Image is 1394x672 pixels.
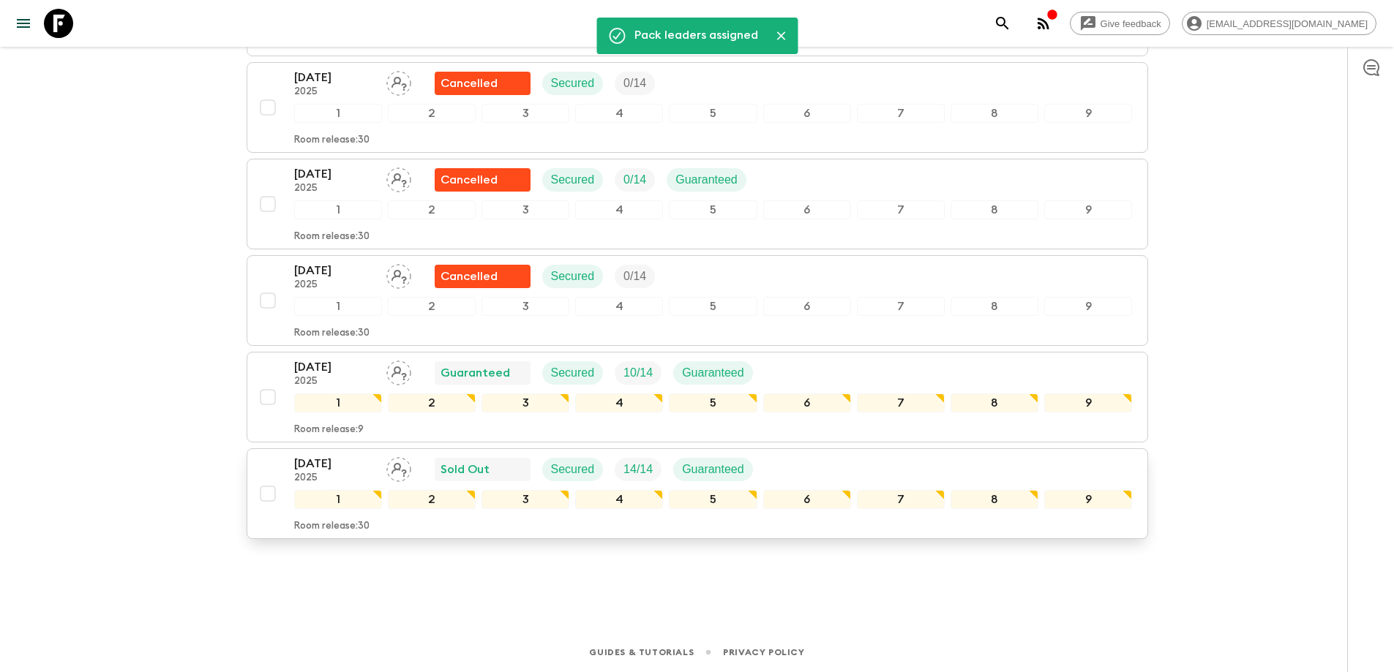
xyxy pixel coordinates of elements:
div: 6 [763,200,851,219]
span: Assign pack leader [386,268,411,280]
p: [DATE] [294,262,375,279]
p: Guaranteed [682,461,744,478]
div: 8 [951,490,1038,509]
div: 3 [481,490,569,509]
button: Close [770,25,792,47]
div: 1 [294,200,382,219]
p: Room release: 30 [294,521,370,532]
div: 4 [575,297,663,316]
p: Guaranteed [682,364,744,382]
p: 0 / 14 [623,171,646,189]
p: Guaranteed [441,364,510,382]
div: 2 [388,104,476,123]
div: 6 [763,297,851,316]
p: [DATE] [294,165,375,183]
p: Guaranteed [675,171,738,189]
div: Secured [542,265,604,288]
span: Assign pack leader [386,461,411,473]
div: 9 [1044,490,1132,509]
button: search adventures [988,9,1017,38]
div: 9 [1044,104,1132,123]
p: 2025 [294,376,375,388]
div: 9 [1044,200,1132,219]
p: 2025 [294,279,375,291]
div: 1 [294,104,382,123]
div: 1 [294,490,382,509]
div: Secured [542,361,604,385]
div: 9 [1044,297,1132,316]
div: 6 [763,104,851,123]
div: 3 [481,297,569,316]
a: Privacy Policy [723,644,804,660]
div: Trip Fill [615,168,655,192]
div: Flash Pack cancellation [435,72,531,95]
div: 7 [857,200,945,219]
div: 5 [669,393,757,412]
div: Secured [542,168,604,192]
div: 7 [857,297,945,316]
div: 5 [669,104,757,123]
div: Flash Pack cancellation [435,265,531,288]
p: [DATE] [294,358,375,376]
a: Give feedback [1070,12,1170,35]
div: 1 [294,393,382,412]
div: 7 [857,490,945,509]
p: 2025 [294,472,375,484]
div: 4 [575,104,663,123]
div: [EMAIL_ADDRESS][DOMAIN_NAME] [1182,12,1376,35]
div: Trip Fill [615,72,655,95]
div: 7 [857,393,945,412]
p: 14 / 14 [623,461,653,478]
p: 10 / 14 [623,364,653,382]
div: Trip Fill [615,361,662,385]
div: 8 [951,200,1038,219]
div: 8 [951,393,1038,412]
p: Secured [551,75,595,92]
div: 5 [669,200,757,219]
p: Cancelled [441,171,498,189]
div: 4 [575,393,663,412]
div: 5 [669,490,757,509]
div: 9 [1044,393,1132,412]
div: 2 [388,297,476,316]
div: 4 [575,490,663,509]
div: 1 [294,297,382,316]
span: Assign pack leader [386,75,411,87]
p: Room release: 30 [294,328,370,339]
p: 2025 [294,183,375,195]
button: [DATE]2025Assign pack leaderFlash Pack cancellationSecuredTrip Fill123456789Room release:30 [247,62,1148,153]
div: 6 [763,490,851,509]
p: 0 / 14 [623,268,646,285]
button: [DATE]2025Assign pack leaderFlash Pack cancellationSecuredTrip Fill123456789Room release:30 [247,255,1148,346]
div: 8 [951,104,1038,123]
div: 2 [388,200,476,219]
span: Give feedback [1093,18,1169,29]
p: Secured [551,268,595,285]
a: Guides & Tutorials [589,644,694,660]
div: 5 [669,297,757,316]
div: 2 [388,393,476,412]
div: 4 [575,200,663,219]
p: Cancelled [441,268,498,285]
p: Cancelled [441,75,498,92]
div: 8 [951,297,1038,316]
span: Assign pack leader [386,365,411,377]
span: Assign pack leader [386,172,411,184]
p: 2025 [294,86,375,98]
button: [DATE]2025Assign pack leaderSold OutSecuredTrip FillGuaranteed123456789Room release:30 [247,448,1148,539]
p: Room release: 30 [294,231,370,243]
button: menu [9,9,38,38]
p: [DATE] [294,455,375,472]
div: 2 [388,490,476,509]
p: Secured [551,461,595,478]
p: Sold Out [441,461,490,478]
div: 3 [481,104,569,123]
p: 0 / 14 [623,75,646,92]
p: Secured [551,171,595,189]
div: 3 [481,393,569,412]
p: Room release: 30 [294,135,370,146]
div: Pack leaders assigned [634,22,758,50]
span: [EMAIL_ADDRESS][DOMAIN_NAME] [1199,18,1376,29]
p: Room release: 9 [294,424,364,436]
div: Secured [542,72,604,95]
